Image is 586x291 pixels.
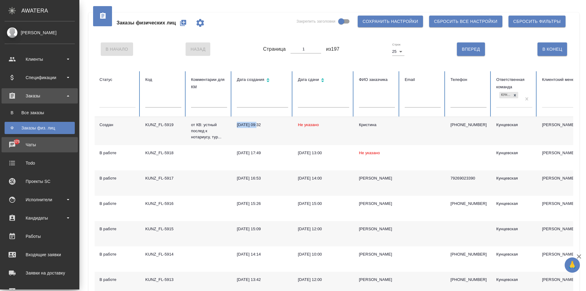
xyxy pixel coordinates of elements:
[5,140,75,149] div: Чаты
[2,174,78,189] a: Проекты SC
[326,45,339,53] span: из 197
[5,268,75,278] div: Заявки на доставку
[21,5,79,17] div: AWATERA
[237,277,288,283] div: [DATE] 13:42
[145,122,181,128] div: KUNZ_FL-5919
[496,226,532,232] div: Кунцевская
[145,175,181,181] div: KUNZ_FL-5917
[359,151,380,155] span: Не указано
[392,43,400,46] label: Строк
[508,16,566,27] button: Сбросить фильтры
[496,150,532,156] div: Кунцевская
[145,150,181,156] div: KUNZ_FL-5918
[145,251,181,257] div: KUNZ_FL-5914
[298,201,349,207] div: [DATE] 15:00
[5,55,75,64] div: Клиенты
[5,107,75,119] a: ВВсе заказы
[496,251,532,257] div: Кунцевская
[405,76,441,83] div: Email
[450,277,487,283] p: [PHONE_NUMBER]
[99,226,136,232] div: В работе
[298,251,349,257] div: [DATE] 10:00
[298,277,349,283] div: [DATE] 12:00
[191,76,227,91] div: Комментарии для КМ
[5,195,75,204] div: Исполнители
[298,122,319,127] span: Не указано
[298,226,349,232] div: [DATE] 12:00
[450,201,487,207] p: [PHONE_NUMBER]
[5,213,75,223] div: Кандидаты
[296,18,335,24] span: Закрепить заголовки
[450,122,487,128] p: [PHONE_NUMBER]
[298,150,349,156] div: [DATE] 13:00
[145,226,181,232] div: KUNZ_FL-5915
[237,201,288,207] div: [DATE] 15:26
[496,175,532,181] div: Кунцевская
[237,76,288,85] div: Сортировка
[5,177,75,186] div: Проекты SC
[237,175,288,181] div: [DATE] 16:53
[237,251,288,257] div: [DATE] 14:14
[462,45,480,53] span: Вперед
[263,45,286,53] span: Страница
[434,18,497,25] span: Сбросить все настройки
[5,29,75,36] div: [PERSON_NAME]
[359,76,395,83] div: ФИО заказчика
[496,201,532,207] div: Кунцевская
[99,277,136,283] div: В работе
[496,277,532,283] div: Кунцевская
[99,150,136,156] div: В работе
[5,250,75,259] div: Входящие заявки
[429,16,502,27] button: Сбросить все настройки
[117,19,176,27] span: Заказы физических лиц
[145,76,181,83] div: Код
[359,175,395,181] div: [PERSON_NAME]
[537,42,567,56] button: В Конец
[145,277,181,283] div: KUNZ_FL-5913
[5,73,75,82] div: Спецификации
[457,42,485,56] button: Вперед
[359,251,395,257] div: [PERSON_NAME]
[450,175,487,181] p: 79269023390
[359,277,395,283] div: [PERSON_NAME]
[145,201,181,207] div: KUNZ_FL-5916
[5,91,75,100] div: Заказы
[567,259,577,271] span: 🙏
[99,201,136,207] div: В работе
[359,122,395,128] div: Кристина
[359,201,395,207] div: [PERSON_NAME]
[359,226,395,232] div: [PERSON_NAME]
[450,251,487,257] p: [PHONE_NUMBER]
[2,247,78,262] a: Входящие заявки
[176,16,190,30] button: Создать
[298,76,349,85] div: Сортировка
[5,232,75,241] div: Работы
[2,155,78,171] a: Todo
[363,18,418,25] span: Сохранить настройки
[496,122,532,128] div: Кунцевская
[5,122,75,134] a: ФЗаказы физ. лиц
[99,251,136,257] div: В работе
[499,92,512,98] div: Кунцевская
[237,226,288,232] div: [DATE] 15:09
[237,122,288,128] div: [DATE] 09:32
[298,175,349,181] div: [DATE] 14:00
[237,150,288,156] div: [DATE] 17:49
[191,122,227,140] p: от КВ: устный послед к нотариусу, тур...
[99,122,136,128] div: Создан
[99,175,136,181] div: В работе
[2,265,78,281] a: Заявки на доставку
[99,76,136,83] div: Статус
[2,229,78,244] a: Работы
[358,16,423,27] button: Сохранить настройки
[2,137,78,152] a: 375Чаты
[5,158,75,168] div: Todo
[496,76,532,91] div: Ответственная команда
[8,125,72,131] div: Заказы физ. лиц
[450,76,487,83] div: Телефон
[513,18,561,25] span: Сбросить фильтры
[8,110,72,116] div: Все заказы
[565,257,580,273] button: 🙏
[392,47,404,56] div: 25
[10,139,24,145] span: 375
